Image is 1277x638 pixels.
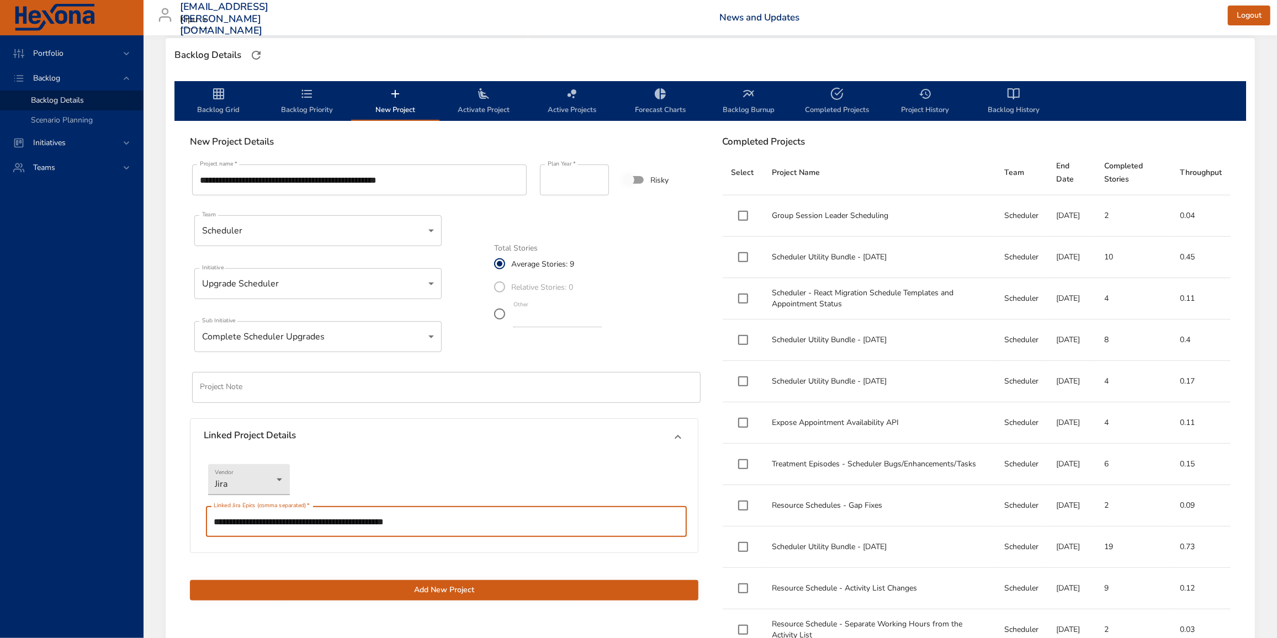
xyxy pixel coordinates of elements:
[180,11,211,29] div: Kipu
[764,444,996,485] td: Treatment Episodes - Scheduler Bugs/Enhancements/Tasks
[24,48,72,59] span: Portfolio
[190,580,698,600] button: Add New Project
[1095,568,1171,609] td: 9
[1171,444,1231,485] td: 0.15
[1095,527,1171,568] td: 19
[24,73,69,83] span: Backlog
[181,87,256,116] span: Backlog Grid
[995,527,1047,568] td: Scheduler
[24,137,75,148] span: Initiatives
[1171,151,1231,195] th: Throughput
[995,237,1047,278] td: Scheduler
[623,87,698,116] span: Forecast Charts
[764,402,996,444] td: Expose Appointment Availability API
[1095,237,1171,278] td: 10
[995,195,1047,237] td: Scheduler
[1171,237,1231,278] td: 0.45
[1171,568,1231,609] td: 0.12
[513,310,602,327] input: Other
[995,320,1047,361] td: Scheduler
[764,237,996,278] td: Scheduler Utility Bundle - [DATE]
[1171,527,1231,568] td: 0.73
[995,444,1047,485] td: Scheduler
[976,87,1051,116] span: Backlog History
[888,87,963,116] span: Project History
[1095,361,1171,402] td: 4
[174,81,1246,121] div: backlog-tab
[199,583,690,597] span: Add New Project
[1228,6,1270,26] button: Logout
[1095,485,1171,527] td: 2
[180,1,269,37] h3: [EMAIL_ADDRESS][PERSON_NAME][DOMAIN_NAME]
[995,485,1047,527] td: Scheduler
[31,115,93,125] span: Scenario Planning
[31,95,84,105] span: Backlog Details
[764,527,996,568] td: Scheduler Utility Bundle - [DATE]
[1095,195,1171,237] td: 2
[446,87,521,116] span: Activate Project
[511,281,573,293] span: Relative Stories: 0
[194,268,442,299] div: Upgrade Scheduler
[995,278,1047,320] td: Scheduler
[764,278,996,320] td: Scheduler - React Migration Schedule Templates and Appointment Status
[269,87,345,116] span: Backlog Priority
[1171,361,1231,402] td: 0.17
[1095,402,1171,444] td: 4
[194,321,442,352] div: Complete Scheduler Upgrades
[190,136,698,147] h6: New Project Details
[764,151,996,195] th: Project Name
[511,258,574,270] span: Average Stories: 9
[995,361,1047,402] td: Scheduler
[764,361,996,402] td: Scheduler Utility Bundle - [DATE]
[799,87,875,116] span: Completed Projects
[1047,361,1095,402] td: [DATE]
[13,4,96,31] img: Hexona
[1047,195,1095,237] td: [DATE]
[1047,485,1095,527] td: [DATE]
[1047,444,1095,485] td: [DATE]
[1171,485,1231,527] td: 0.09
[204,430,296,441] h6: Linked Project Details
[1095,320,1171,361] td: 8
[1047,402,1095,444] td: [DATE]
[764,568,996,609] td: Resource Schedule - Activity List Changes
[513,302,528,308] label: Other
[723,151,764,195] th: Select
[1047,278,1095,320] td: [DATE]
[764,485,996,527] td: Resource Schedules - Gap Fixes
[1171,195,1231,237] td: 0.04
[194,215,442,246] div: Scheduler
[764,195,996,237] td: Group Session Leader Scheduling
[248,47,264,63] button: Refresh Page
[1171,320,1231,361] td: 0.4
[171,46,245,64] div: Backlog Details
[1171,278,1231,320] td: 0.11
[995,151,1047,195] th: Team
[190,419,698,455] div: Linked Project Details
[711,87,786,116] span: Backlog Burnup
[1171,402,1231,444] td: 0.11
[995,402,1047,444] td: Scheduler
[208,464,290,495] div: Jira
[1047,527,1095,568] td: [DATE]
[1237,9,1262,23] span: Logout
[534,87,610,116] span: Active Projects
[719,11,799,24] a: News and Updates
[650,174,669,186] span: Risky
[1095,444,1171,485] td: 6
[24,162,64,173] span: Teams
[1047,568,1095,609] td: [DATE]
[358,87,433,116] span: New Project
[1095,151,1171,195] th: Completed Stories
[995,568,1047,609] td: Scheduler
[1047,237,1095,278] td: [DATE]
[1047,320,1095,361] td: [DATE]
[494,244,538,252] legend: Total Stories
[494,252,613,329] div: total_stories
[1095,278,1171,320] td: 4
[1047,151,1095,195] th: End Date
[764,320,996,361] td: Scheduler Utility Bundle - [DATE]
[723,136,1231,147] h6: Completed Projects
